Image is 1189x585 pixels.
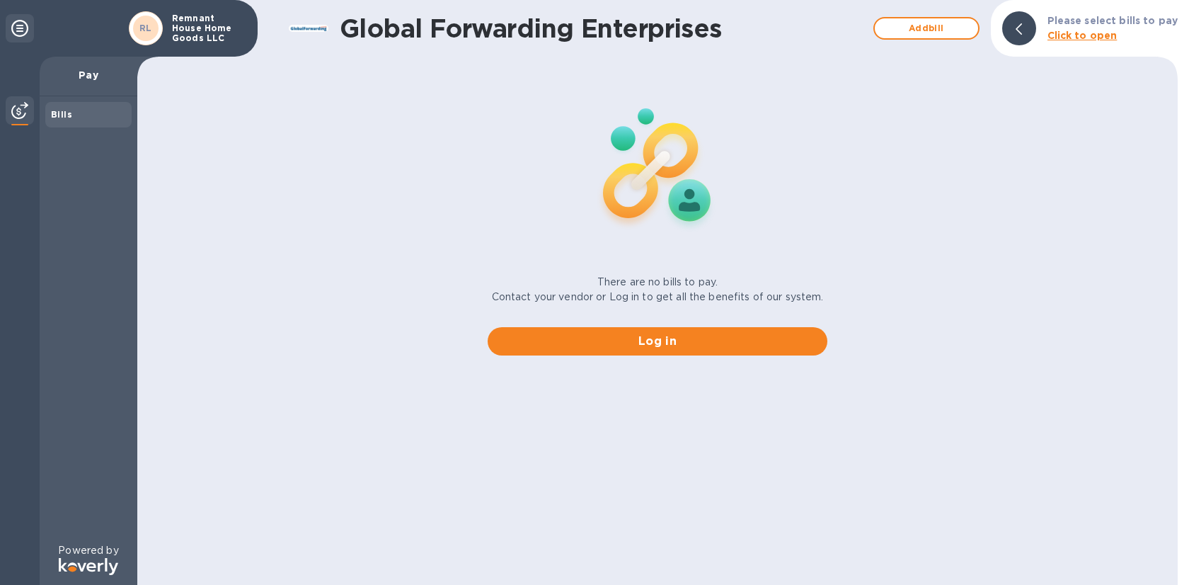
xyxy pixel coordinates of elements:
b: Please select bills to pay [1047,15,1178,26]
button: Addbill [873,17,980,40]
b: RL [139,23,152,33]
p: There are no bills to pay. Contact your vendor or Log in to get all the benefits of our system. [492,275,824,305]
span: Log in [499,333,816,350]
p: Remnant House Home Goods LLC [172,13,243,43]
span: Add bill [886,20,967,37]
b: Click to open [1047,30,1118,41]
img: Logo [59,558,118,575]
p: Pay [51,68,126,82]
h1: Global Forwarding Enterprises [340,13,866,43]
b: Bills [51,109,72,120]
p: Powered by [58,543,118,558]
button: Log in [488,327,827,356]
